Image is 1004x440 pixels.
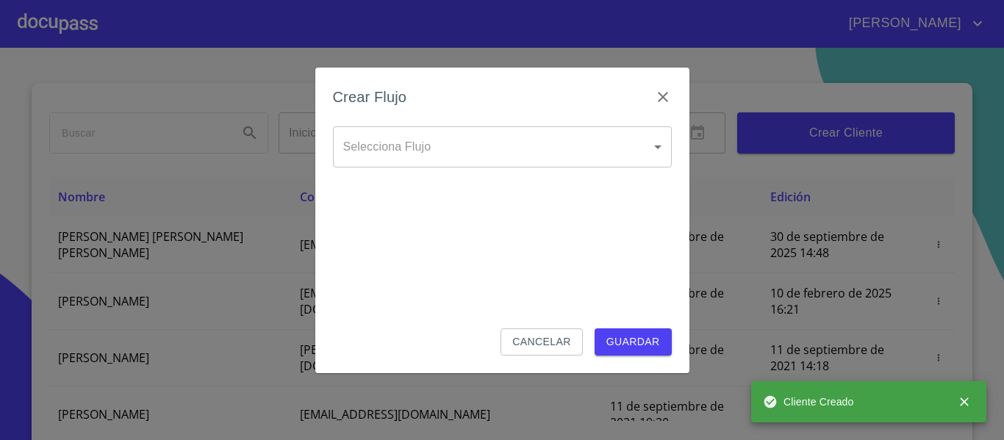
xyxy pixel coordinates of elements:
button: close [948,386,980,418]
button: Guardar [595,328,672,356]
span: Cliente Creado [763,394,854,409]
button: Cancelar [501,328,582,356]
span: Cancelar [512,333,570,351]
span: Guardar [606,333,660,351]
div: ​ [333,126,672,167]
h6: Crear Flujo [333,85,407,109]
